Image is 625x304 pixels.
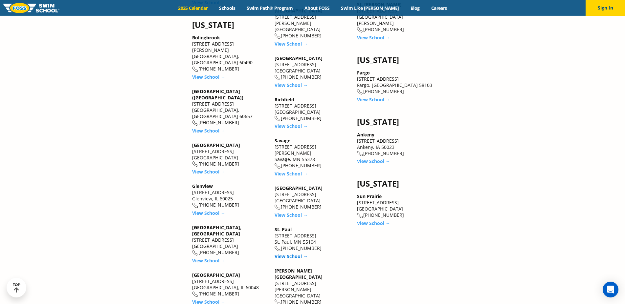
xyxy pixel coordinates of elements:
[275,137,290,144] a: Savage
[275,75,281,80] img: location-phone-o-icon.svg
[357,132,433,157] div: [STREET_ADDRESS] Ankeny, IA 50023 [PHONE_NUMBER]
[275,96,294,103] a: Richfield
[275,226,350,252] div: [STREET_ADDRESS] St. Paul, MN 55104 [PHONE_NUMBER]
[275,171,308,177] a: View School →
[275,55,323,61] a: [GEOGRAPHIC_DATA]
[192,34,268,72] div: [STREET_ADDRESS][PERSON_NAME] [GEOGRAPHIC_DATA], [GEOGRAPHIC_DATA] 60490 [PHONE_NUMBER]
[275,33,281,39] img: location-phone-o-icon.svg
[357,193,433,218] div: [STREET_ADDRESS] [GEOGRAPHIC_DATA] [PHONE_NUMBER]
[192,257,225,264] a: View School →
[357,70,370,76] a: Fargo
[192,203,198,208] img: location-phone-o-icon.svg
[357,27,363,33] img: location-phone-o-icon.svg
[192,272,268,297] div: [STREET_ADDRESS] [GEOGRAPHIC_DATA], IL 60048 [PHONE_NUMBER]
[357,179,433,188] h4: [US_STATE]
[275,163,281,169] img: location-phone-o-icon.svg
[357,1,433,33] div: [STREET_ADDRESS] [GEOGRAPHIC_DATA][PERSON_NAME] [PHONE_NUMBER]
[275,82,308,88] a: View School →
[275,55,350,80] div: [STREET_ADDRESS] [GEOGRAPHIC_DATA] [PHONE_NUMBER]
[241,5,299,11] a: Swim Path® Program
[192,88,268,126] div: [STREET_ADDRESS] [GEOGRAPHIC_DATA], [GEOGRAPHIC_DATA] 60657 [PHONE_NUMBER]
[357,158,390,164] a: View School →
[192,250,198,256] img: location-phone-o-icon.svg
[192,67,198,72] img: location-phone-o-icon.svg
[275,253,308,259] a: View School →
[357,193,382,199] a: Sun Prairie
[357,213,363,218] img: location-phone-o-icon.svg
[357,96,390,103] a: View School →
[13,283,20,293] div: TOP
[172,5,213,11] a: 2025 Calendar
[357,220,390,226] a: View School →
[275,185,323,191] a: [GEOGRAPHIC_DATA]
[192,183,213,189] a: Glenview
[192,183,268,208] div: [STREET_ADDRESS] Glenview, IL 60025 [PHONE_NUMBER]
[299,5,335,11] a: About FOSS
[192,20,268,30] h4: [US_STATE]
[192,142,268,167] div: [STREET_ADDRESS] [GEOGRAPHIC_DATA] [PHONE_NUMBER]
[192,142,240,148] a: [GEOGRAPHIC_DATA]
[357,34,390,41] a: View School →
[192,169,225,175] a: View School →
[275,8,350,39] div: [STREET_ADDRESS][PERSON_NAME] [GEOGRAPHIC_DATA] [PHONE_NUMBER]
[275,96,350,122] div: [STREET_ADDRESS] [GEOGRAPHIC_DATA] [PHONE_NUMBER]
[275,226,292,233] a: St. Paul
[275,185,350,210] div: [STREET_ADDRESS] [GEOGRAPHIC_DATA] [PHONE_NUMBER]
[192,224,268,256] div: [STREET_ADDRESS] [GEOGRAPHIC_DATA] [PHONE_NUMBER]
[192,224,241,237] a: [GEOGRAPHIC_DATA], [GEOGRAPHIC_DATA]
[603,282,618,297] div: Open Intercom Messenger
[192,128,225,134] a: View School →
[275,268,323,280] a: [PERSON_NAME][GEOGRAPHIC_DATA]
[192,88,243,101] a: [GEOGRAPHIC_DATA] ([GEOGRAPHIC_DATA])
[275,137,350,169] div: [STREET_ADDRESS][PERSON_NAME] Savage, MN 55378 [PHONE_NUMBER]
[275,205,281,210] img: location-phone-o-icon.svg
[192,34,220,41] a: Bolingbrook
[192,292,198,297] img: location-phone-o-icon.svg
[192,161,198,167] img: location-phone-o-icon.svg
[192,120,198,126] img: location-phone-o-icon.svg
[357,55,433,65] h4: [US_STATE]
[357,89,363,95] img: location-phone-o-icon.svg
[3,3,59,13] img: FOSS Swim School Logo
[275,123,308,129] a: View School →
[213,5,241,11] a: Schools
[405,5,425,11] a: Blog
[275,41,308,47] a: View School →
[192,74,225,80] a: View School →
[425,5,453,11] a: Careers
[192,272,240,278] a: [GEOGRAPHIC_DATA]
[275,212,308,218] a: View School →
[275,116,281,121] img: location-phone-o-icon.svg
[275,246,281,252] img: location-phone-o-icon.svg
[357,117,433,127] h4: [US_STATE]
[357,132,374,138] a: Ankeny
[357,70,433,95] div: [STREET_ADDRESS] Fargo, [GEOGRAPHIC_DATA] 58103 [PHONE_NUMBER]
[192,210,225,216] a: View School →
[357,151,363,156] img: location-phone-o-icon.svg
[335,5,405,11] a: Swim Like [PERSON_NAME]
